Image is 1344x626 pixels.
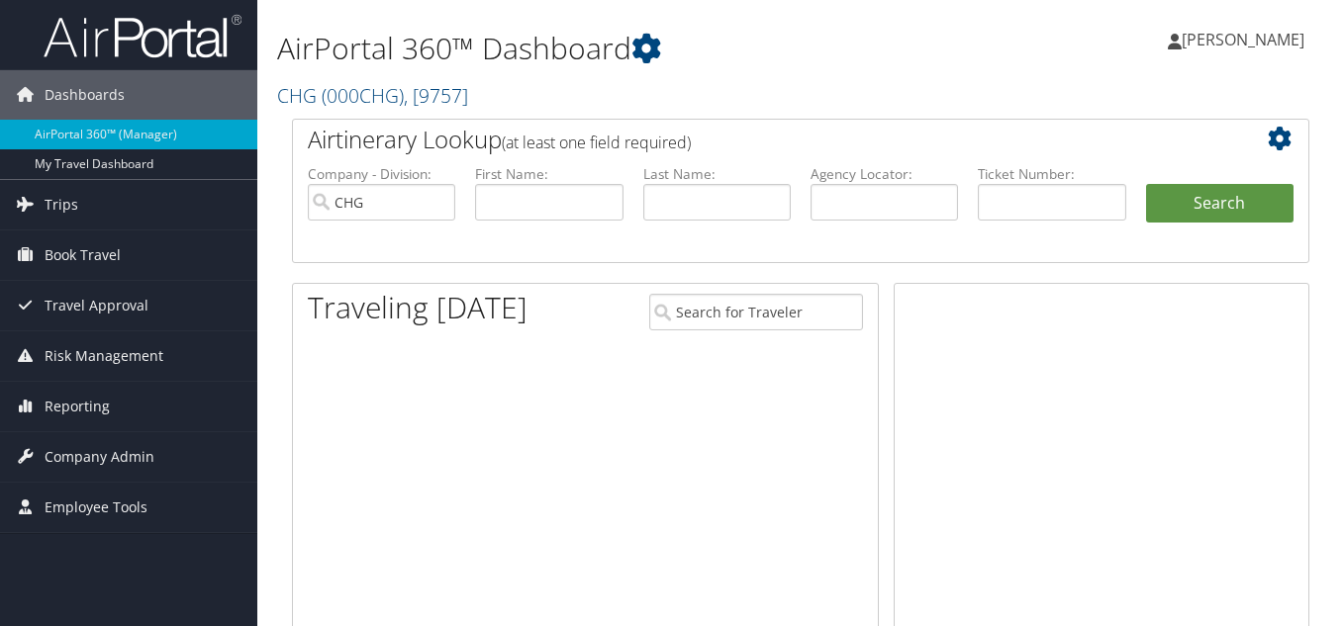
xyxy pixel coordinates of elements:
span: Trips [45,180,78,229]
label: First Name: [475,164,623,184]
button: Search [1146,184,1294,224]
h1: AirPortal 360™ Dashboard [277,28,975,69]
span: Employee Tools [45,483,147,532]
span: [PERSON_NAME] [1182,29,1304,50]
span: Reporting [45,382,110,431]
span: ( 000CHG ) [322,82,404,109]
span: Book Travel [45,230,121,280]
a: [PERSON_NAME] [1168,10,1324,69]
h1: Traveling [DATE] [308,287,528,328]
label: Agency Locator: [811,164,958,184]
span: Company Admin [45,432,154,482]
span: (at least one field required) [502,132,691,153]
span: Risk Management [45,331,163,381]
label: Company - Division: [308,164,455,184]
label: Ticket Number: [978,164,1125,184]
img: airportal-logo.png [44,13,241,59]
label: Last Name: [643,164,791,184]
span: Dashboards [45,70,125,120]
span: Travel Approval [45,281,148,330]
a: CHG [277,82,468,109]
input: Search for Traveler [649,294,863,330]
span: , [ 9757 ] [404,82,468,109]
h2: Airtinerary Lookup [308,123,1209,156]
